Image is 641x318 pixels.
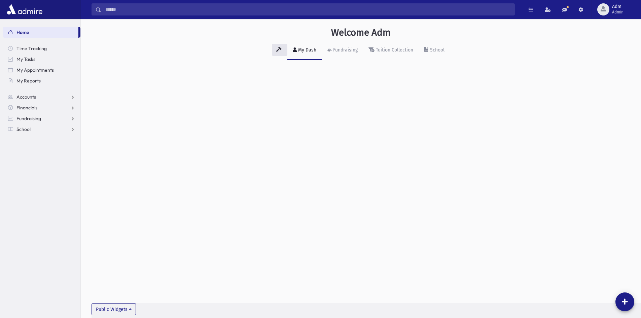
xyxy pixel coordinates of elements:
[3,113,80,124] a: Fundraising
[3,65,80,75] a: My Appointments
[322,41,363,60] a: Fundraising
[3,92,80,102] a: Accounts
[332,47,358,53] div: Fundraising
[16,78,41,84] span: My Reports
[3,102,80,113] a: Financials
[16,29,29,35] span: Home
[92,303,136,315] button: Public Widgets
[101,3,514,15] input: Search
[429,47,444,53] div: School
[419,41,450,60] a: School
[3,27,78,38] a: Home
[16,115,41,121] span: Fundraising
[3,43,80,54] a: Time Tracking
[16,45,47,51] span: Time Tracking
[16,94,36,100] span: Accounts
[612,9,624,15] span: Admin
[297,47,316,53] div: My Dash
[3,54,80,65] a: My Tasks
[3,75,80,86] a: My Reports
[16,126,31,132] span: School
[16,67,54,73] span: My Appointments
[363,41,419,60] a: Tuition Collection
[3,124,80,135] a: School
[16,56,35,62] span: My Tasks
[612,4,624,9] span: Adm
[5,3,44,16] img: AdmirePro
[375,47,413,53] div: Tuition Collection
[16,105,37,111] span: Financials
[287,41,322,60] a: My Dash
[331,27,391,38] h3: Welcome Adm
